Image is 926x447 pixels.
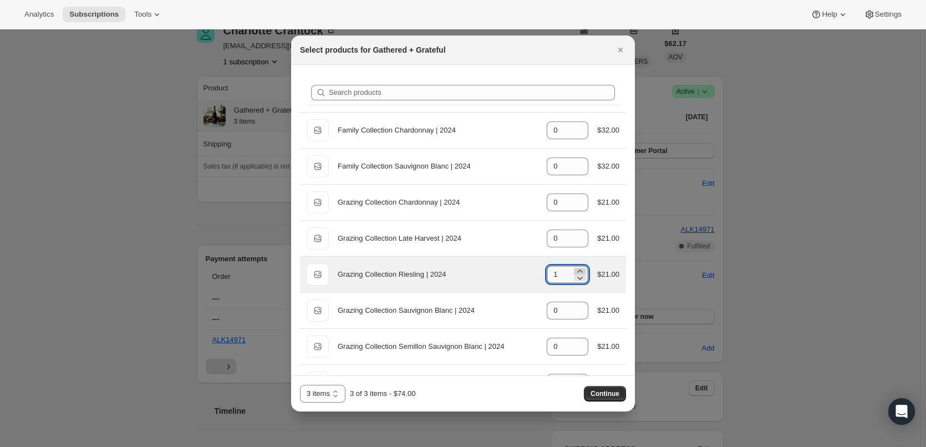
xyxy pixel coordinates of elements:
[63,7,125,22] button: Subscriptions
[597,269,619,280] div: $21.00
[350,388,416,399] div: 3 of 3 items - $74.00
[613,42,628,58] button: Close
[338,269,538,280] div: Grazing Collection Riesling | 2024
[584,386,626,402] button: Continue
[597,125,619,136] div: $32.00
[300,44,446,55] h2: Select products for Gathered + Grateful
[822,10,837,19] span: Help
[338,341,538,352] div: Grazing Collection Semillon Sauvignon Blanc | 2024
[857,7,908,22] button: Settings
[888,398,915,425] div: Open Intercom Messenger
[597,305,619,316] div: $21.00
[18,7,60,22] button: Analytics
[329,85,615,100] input: Search products
[597,197,619,208] div: $21.00
[69,10,119,19] span: Subscriptions
[24,10,54,19] span: Analytics
[134,10,151,19] span: Tools
[128,7,169,22] button: Tools
[338,233,538,244] div: Grazing Collection Late Harvest | 2024
[338,197,538,208] div: Grazing Collection Chardonnay | 2024
[597,161,619,172] div: $32.00
[597,233,619,244] div: $21.00
[591,389,619,398] span: Continue
[338,125,538,136] div: Family Collection Chardonnay | 2024
[804,7,854,22] button: Help
[338,305,538,316] div: Grazing Collection Sauvignon Blanc | 2024
[338,161,538,172] div: Family Collection Sauvignon Blanc | 2024
[875,10,902,19] span: Settings
[597,341,619,352] div: $21.00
